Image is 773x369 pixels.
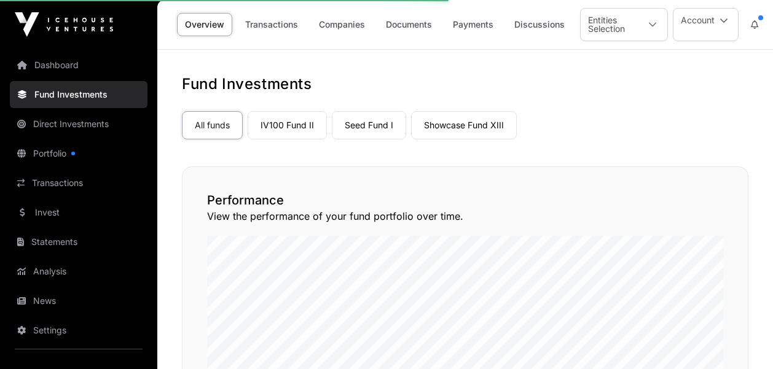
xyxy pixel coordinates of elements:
a: Transactions [10,169,147,196]
a: Transactions [237,13,306,36]
a: Statements [10,228,147,255]
a: All funds [182,111,243,139]
p: View the performance of your fund portfolio over time. [207,209,723,223]
a: Discussions [506,13,573,36]
img: Icehouse Ventures Logo [15,12,113,37]
a: Direct Investments [10,111,147,138]
iframe: Chat Widget [712,310,773,369]
a: Payments [445,13,501,36]
a: Showcase Fund XIII [411,111,517,139]
a: Companies [311,13,373,36]
button: Account [673,8,739,41]
a: Overview [177,13,232,36]
a: Analysis [10,258,147,285]
a: Fund Investments [10,81,147,108]
a: Dashboard [10,52,147,79]
a: IV100 Fund II [248,111,327,139]
a: Documents [378,13,440,36]
a: Seed Fund I [332,111,406,139]
h1: Fund Investments [182,74,748,94]
a: Settings [10,317,147,344]
a: Invest [10,199,147,226]
div: Entities Selection [581,9,638,41]
a: Portfolio [10,140,147,167]
h2: Performance [207,192,723,209]
a: News [10,287,147,314]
